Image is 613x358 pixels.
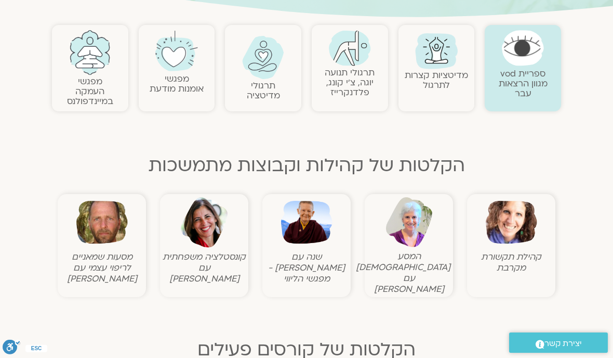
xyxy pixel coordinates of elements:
[52,155,561,176] h2: הקלטות של קהילות וקבוצות מתמשכות
[265,251,348,284] figcaption: שנה עם [PERSON_NAME] - מפגשי הליווי
[60,251,143,284] figcaption: מסעות שמאניים לריפוי עצמי עם [PERSON_NAME]
[325,67,375,98] a: תרגולי תנועהיוגה, צ׳י קונג, פלדנקרייז
[150,73,204,95] a: מפגשיאומנות מודעת
[470,251,553,273] figcaption: קהילת תקשורת מקרבת
[544,337,582,351] span: יצירת קשר
[247,80,280,101] a: תרגולימדיטציה
[509,333,608,353] a: יצירת קשר
[405,69,468,91] a: מדיטציות קצרות לתרגול
[67,75,113,107] a: מפגשיהעמקה במיינדפולנס
[163,251,246,284] figcaption: קונסטלציה משפחתית עם [PERSON_NAME]
[499,68,548,99] a: ספריית vodמגוון הרצאות עבר
[367,251,450,295] figcaption: המסע [DEMOGRAPHIC_DATA] עם [PERSON_NAME]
